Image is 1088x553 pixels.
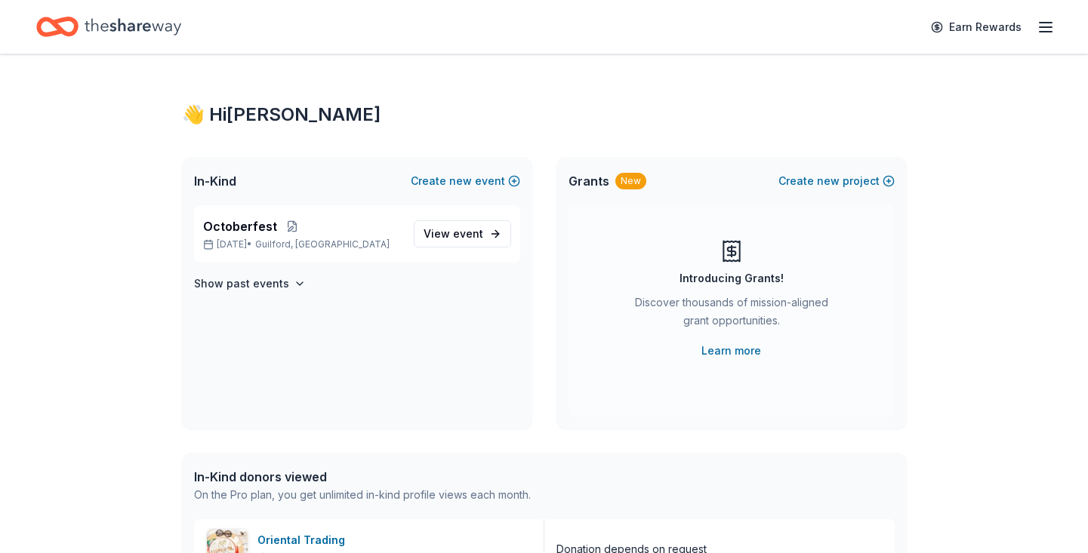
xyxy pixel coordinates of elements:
span: Grants [569,172,609,190]
p: [DATE] • [203,238,402,250]
span: Octoberfest [203,217,277,235]
span: new [817,172,840,190]
a: Learn more [701,342,761,360]
div: Introducing Grants! [680,269,784,287]
span: event [453,227,483,240]
div: On the Pro plan, you get unlimited in-kind profile views each month. [194,486,531,504]
div: In-Kind donors viewed [194,468,531,486]
div: Oriental Trading [257,531,351,549]
div: New [615,173,646,189]
button: Show past events [194,275,306,293]
button: Createnewproject [778,172,895,190]
div: 👋 Hi [PERSON_NAME] [182,103,907,127]
span: In-Kind [194,172,236,190]
a: Earn Rewards [922,14,1031,41]
a: Home [36,9,181,45]
div: Discover thousands of mission-aligned grant opportunities. [629,293,834,336]
span: Guilford, [GEOGRAPHIC_DATA] [255,238,390,250]
button: Createnewevent [411,172,520,190]
a: View event [414,220,511,247]
span: new [449,172,472,190]
span: View [424,225,483,243]
h4: Show past events [194,275,289,293]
